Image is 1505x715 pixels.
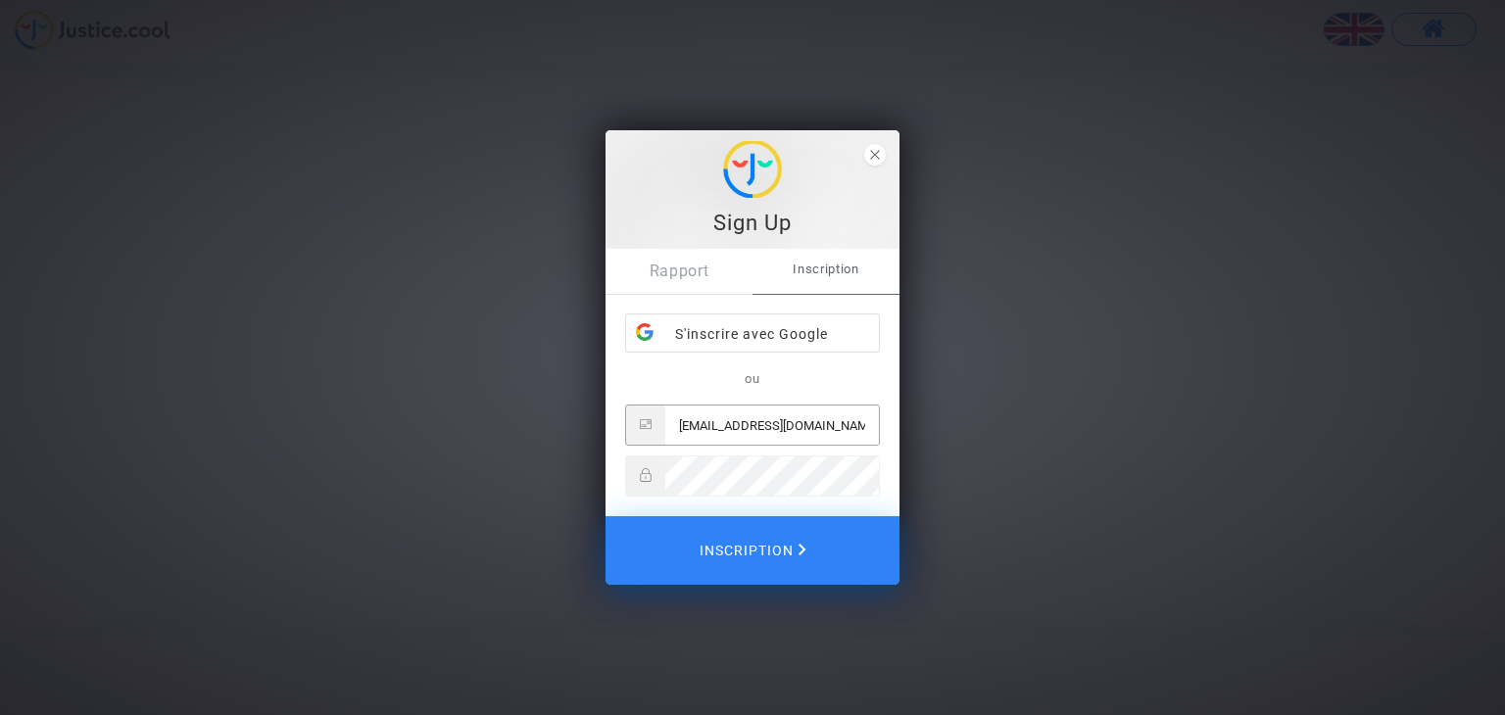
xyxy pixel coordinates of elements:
font: Rapport [650,262,709,280]
font: Inscription [700,543,794,558]
span: fermer [864,144,886,166]
font: ou [745,371,760,386]
input: E-mail [665,405,879,445]
input: Mot de passe [665,456,879,496]
font: S'inscrire avec Google [675,326,828,342]
font: Inscription [793,262,859,276]
button: Inscription [606,516,899,585]
div: Sign Up [616,209,889,238]
a: Rapport [606,249,752,294]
